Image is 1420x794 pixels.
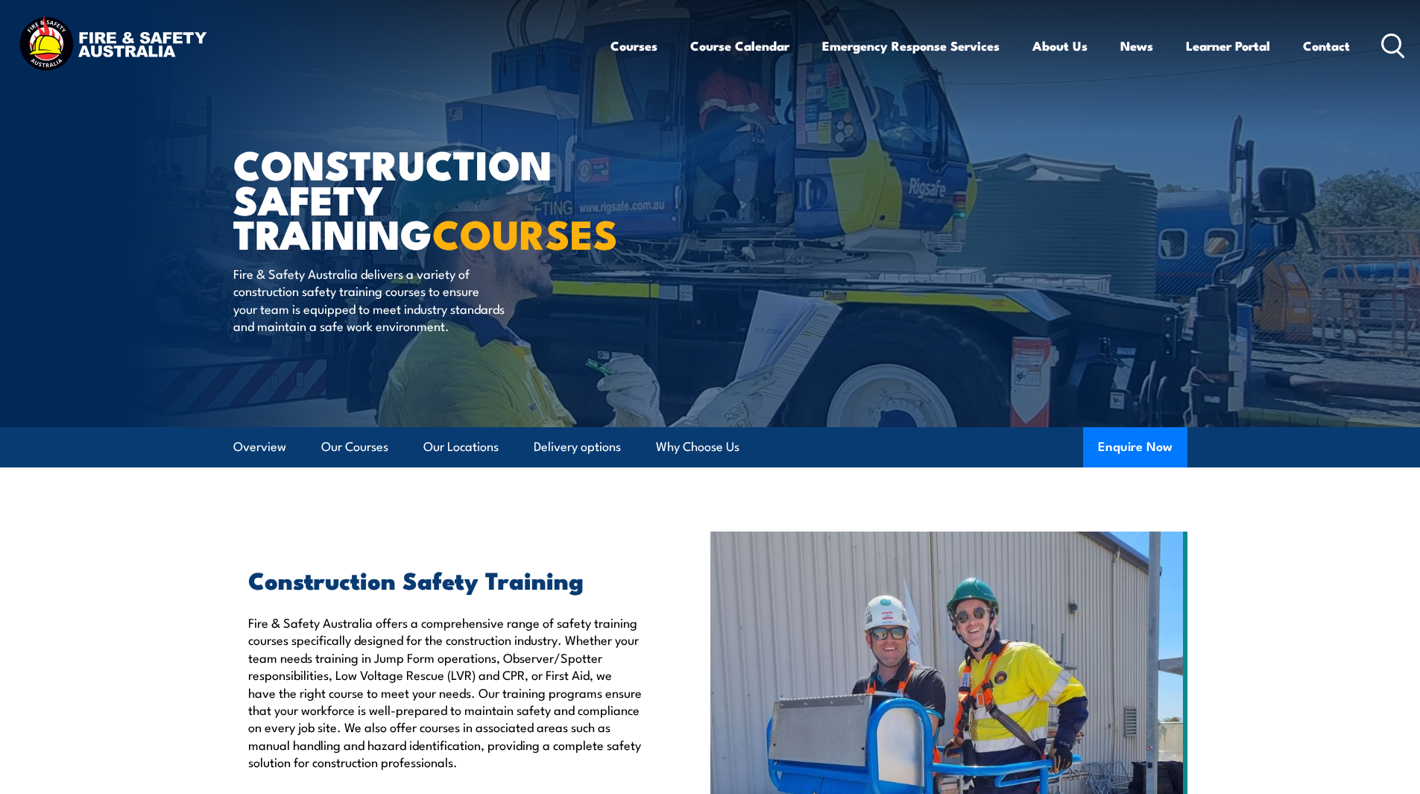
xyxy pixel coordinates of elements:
a: About Us [1032,26,1088,66]
strong: COURSES [432,201,618,263]
p: Fire & Safety Australia delivers a variety of construction safety training courses to ensure your... [233,265,505,335]
a: Learner Portal [1186,26,1270,66]
a: Why Choose Us [656,427,739,467]
h2: Construction Safety Training [248,569,642,590]
a: Course Calendar [690,26,789,66]
button: Enquire Now [1083,427,1187,467]
a: Delivery options [534,427,621,467]
a: Overview [233,427,286,467]
a: Our Locations [423,427,499,467]
h1: CONSTRUCTION SAFETY TRAINING [233,146,602,251]
a: Courses [610,26,657,66]
a: News [1120,26,1153,66]
p: Fire & Safety Australia offers a comprehensive range of safety training courses specifically desi... [248,614,642,771]
a: Emergency Response Services [822,26,1000,66]
a: Contact [1303,26,1350,66]
a: Our Courses [321,427,388,467]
